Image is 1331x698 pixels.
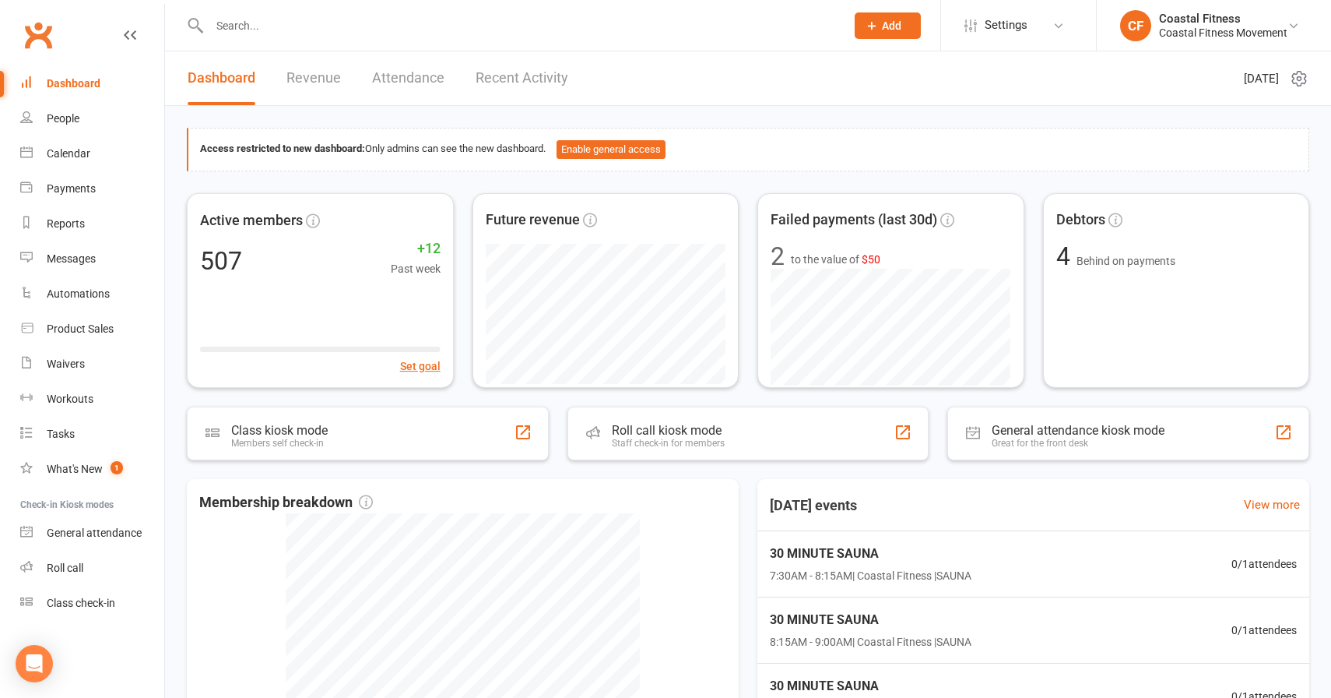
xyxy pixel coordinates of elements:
[1056,209,1105,231] span: Debtors
[47,527,142,539] div: General attendance
[20,312,164,347] a: Product Sales
[205,15,834,37] input: Search...
[1159,26,1287,40] div: Coastal Fitness Movement
[391,259,441,277] span: Past week
[200,248,242,273] div: 507
[188,51,255,105] a: Dashboard
[47,323,114,335] div: Product Sales
[612,438,725,449] div: Staff check-in for members
[992,438,1164,449] div: Great for the front desk
[47,393,93,405] div: Workouts
[770,544,971,564] span: 30 MINUTE SAUNA
[862,253,880,266] span: $50
[557,140,665,159] button: Enable general access
[476,51,568,105] a: Recent Activity
[1056,241,1076,271] span: 4
[391,237,441,259] span: +12
[20,417,164,452] a: Tasks
[20,347,164,382] a: Waivers
[1159,12,1287,26] div: Coastal Fitness
[1244,69,1279,88] span: [DATE]
[47,77,100,90] div: Dashboard
[47,597,115,609] div: Class check-in
[882,19,901,32] span: Add
[855,12,921,39] button: Add
[16,645,53,682] div: Open Intercom Messenger
[20,452,164,487] a: What's New1
[1231,555,1297,573] span: 0 / 1 attendees
[20,66,164,101] a: Dashboard
[19,16,58,55] a: Clubworx
[770,676,971,696] span: 30 MINUTE SAUNA
[771,244,785,269] div: 2
[400,357,441,374] button: Set goal
[47,112,79,125] div: People
[992,423,1164,438] div: General attendance kiosk mode
[20,136,164,171] a: Calendar
[757,492,869,520] h3: [DATE] events
[20,277,164,312] a: Automations
[486,209,580,231] span: Future revenue
[47,287,110,300] div: Automations
[1120,10,1151,41] div: CF
[47,252,96,265] div: Messages
[199,492,373,514] span: Membership breakdown
[47,217,85,230] div: Reports
[791,251,880,268] span: to the value of
[200,209,303,231] span: Active members
[770,633,971,650] span: 8:15AM - 9:00AM | Coastal Fitness | SAUNA
[20,551,164,586] a: Roll call
[231,438,328,449] div: Members self check-in
[20,586,164,621] a: Class kiosk mode
[612,423,725,438] div: Roll call kiosk mode
[20,382,164,417] a: Workouts
[1231,622,1297,639] span: 0 / 1 attendees
[771,209,937,231] span: Failed payments (last 30d)
[1076,255,1175,267] span: Behind on payments
[47,463,103,475] div: What's New
[20,101,164,136] a: People
[985,8,1027,43] span: Settings
[20,516,164,551] a: General attendance kiosk mode
[200,140,1297,159] div: Only admins can see the new dashboard.
[372,51,444,105] a: Attendance
[200,143,365,154] strong: Access restricted to new dashboard:
[286,51,341,105] a: Revenue
[47,562,83,574] div: Roll call
[47,428,75,440] div: Tasks
[47,358,85,370] div: Waivers
[20,206,164,241] a: Reports
[231,423,328,438] div: Class kiosk mode
[111,461,123,474] span: 1
[1244,495,1300,514] a: View more
[20,241,164,277] a: Messages
[20,171,164,206] a: Payments
[47,182,96,195] div: Payments
[770,610,971,630] span: 30 MINUTE SAUNA
[770,567,971,584] span: 7:30AM - 8:15AM | Coastal Fitness | SAUNA
[47,147,90,160] div: Calendar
